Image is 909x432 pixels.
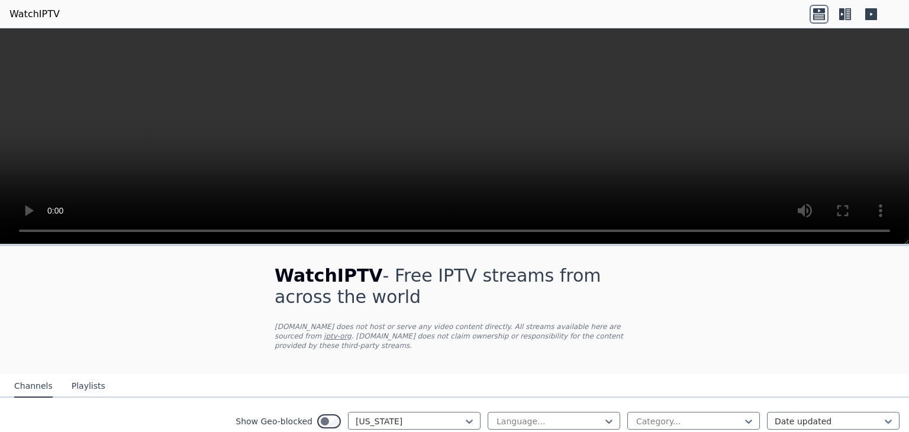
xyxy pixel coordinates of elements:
label: Show Geo-blocked [236,415,312,427]
a: iptv-org [324,332,352,340]
button: Playlists [72,375,105,398]
h1: - Free IPTV streams from across the world [275,265,634,308]
button: Channels [14,375,53,398]
span: WatchIPTV [275,265,383,286]
a: WatchIPTV [9,7,60,21]
p: [DOMAIN_NAME] does not host or serve any video content directly. All streams available here are s... [275,322,634,350]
